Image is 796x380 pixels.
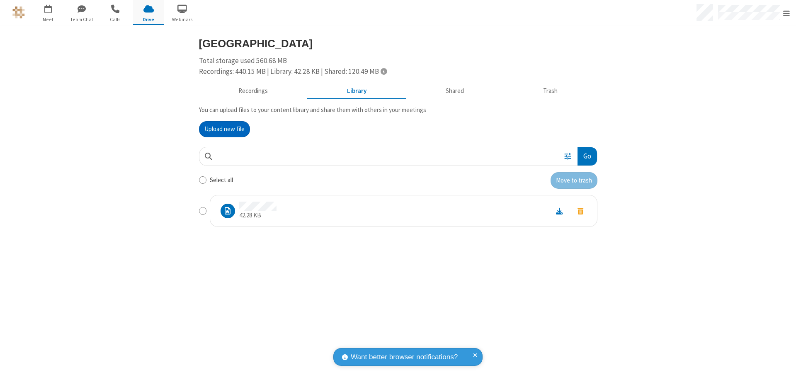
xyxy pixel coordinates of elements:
button: Shared during meetings [406,83,504,99]
button: Recorded meetings [199,83,308,99]
button: Move to trash [570,205,591,217]
img: QA Selenium DO NOT DELETE OR CHANGE [12,6,25,19]
span: Calls [99,16,131,23]
p: 42.28 KB [239,211,277,220]
button: Trash [504,83,597,99]
h3: [GEOGRAPHIC_DATA] [199,38,597,49]
span: Want better browser notifications? [351,352,458,363]
span: Team Chat [66,16,97,23]
span: Webinars [167,16,198,23]
button: Upload new file [199,121,250,138]
button: Move to trash [551,172,597,189]
label: Select all [210,175,233,185]
button: Content library [308,83,406,99]
span: Totals displayed include files that have been moved to the trash. [381,68,387,75]
a: Download file [548,206,570,216]
iframe: Chat [775,358,790,374]
button: Go [578,147,597,166]
div: Recordings: 440.15 MB | Library: 42.28 KB | Shared: 120.49 MB [199,66,597,77]
span: Meet [32,16,63,23]
div: Total storage used 560.68 MB [199,56,597,77]
span: Drive [133,16,164,23]
p: You can upload files to your content library and share them with others in your meetings [199,105,597,115]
